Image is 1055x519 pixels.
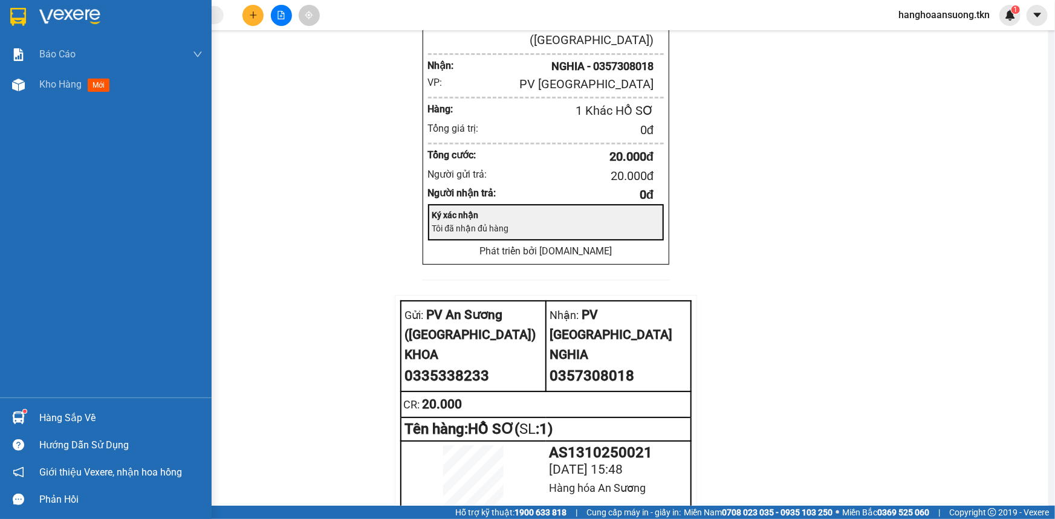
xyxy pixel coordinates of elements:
span: mới [88,79,109,92]
img: warehouse-icon [12,411,25,424]
span: | [938,506,940,519]
button: plus [242,5,264,26]
span: down [193,50,203,59]
img: warehouse-icon [12,79,25,91]
span: SL [520,421,536,437]
div: Nhận : [428,58,458,73]
div: Hàng: [428,102,477,117]
div: 0335338233 [405,365,542,388]
div: Người nhận trả: [428,185,497,201]
img: solution-icon [12,48,25,61]
div: PV [GEOGRAPHIC_DATA] [457,75,654,94]
sup: 1 [1011,5,1020,14]
div: NGHIA [550,345,687,365]
div: Tổng giá trị: [428,121,497,136]
span: 1 [1013,5,1018,14]
span: Hỗ trợ kỹ thuật: [455,506,566,519]
div: PV [GEOGRAPHIC_DATA] [550,305,687,345]
span: Gửi: [405,309,424,321]
div: 0 đ [496,121,654,140]
span: aim [305,11,313,19]
span: Kho hàng [39,79,82,90]
b: Ký xác nhận [432,210,479,220]
div: 20.000 đ [496,167,654,185]
img: icon-new-feature [1005,10,1016,21]
div: 0357308018 [550,365,687,388]
div: PV An Sương ([GEOGRAPHIC_DATA]) [405,305,542,345]
img: logo.jpg [15,15,76,76]
span: plus [249,11,258,19]
div: KHOA [405,345,542,365]
span: Nhận: [550,309,579,321]
div: Tổng cước: [428,147,497,163]
div: Phát triển bởi [DOMAIN_NAME] [428,243,664,259]
span: hanghoaansuong.tkn [889,7,999,22]
div: 1 Khác HỒ SƠ [477,102,654,120]
span: copyright [988,508,996,517]
strong: 0369 525 060 [877,508,929,517]
span: Báo cáo [39,47,76,62]
span: Miền Bắc [842,506,929,519]
div: VP: [428,75,458,90]
b: GỬI : PV An Sương ([GEOGRAPHIC_DATA]) [15,88,192,128]
div: PV An Sương ([GEOGRAPHIC_DATA]) [457,12,654,50]
button: caret-down [1027,5,1048,26]
strong: 1900 633 818 [515,508,566,517]
span: notification [13,466,24,478]
li: Hotline: 1900 8153 [113,45,505,60]
div: Hàng hóa An Sương [550,480,687,497]
span: message [13,494,24,505]
span: file-add [277,11,285,19]
span: ⚪️ [836,510,839,515]
strong: 0708 023 035 - 0935 103 250 [722,508,833,517]
div: AS1310250021 [550,445,687,460]
div: 20.000 đ [496,147,654,166]
span: Giới thiệu Vexere, nhận hoa hồng [39,465,182,480]
span: CR : [404,398,423,411]
div: Tên hàng: HỒ SƠ ( : 1 ) [405,422,687,437]
span: question-circle [13,439,24,451]
div: Người gửi trả: [428,167,497,182]
span: Cung cấp máy in - giấy in: [586,506,681,519]
img: logo-vxr [10,8,26,26]
button: aim [299,5,320,26]
li: [STREET_ADDRESS][PERSON_NAME]. [GEOGRAPHIC_DATA], Tỉnh [GEOGRAPHIC_DATA] [113,30,505,45]
span: | [576,506,577,519]
div: 0 đ [496,185,654,204]
div: [DATE] 15:48 [550,460,687,480]
div: Hướng dẫn sử dụng [39,436,203,454]
div: NGHIA - 0357308018 [457,58,654,75]
button: file-add [271,5,292,26]
div: Tôi đã nhận đủ hàng [428,204,664,240]
div: Phản hồi [39,491,203,509]
span: Miền Nam [684,506,833,519]
div: 20.000 [404,395,544,414]
div: Hàng sắp về [39,409,203,427]
sup: 1 [23,410,27,413]
span: caret-down [1032,10,1043,21]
